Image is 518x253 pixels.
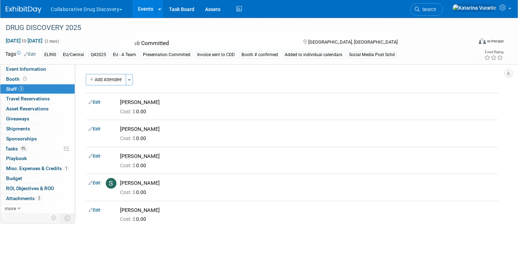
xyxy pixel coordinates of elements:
button: Add Attendee [86,74,126,85]
div: Booth # confirmed [239,51,280,59]
span: 0.00 [120,163,149,168]
div: EU/Central [61,51,86,59]
a: Asset Reservations [0,104,75,114]
span: Cost: $ [120,216,136,222]
div: Invoice sent to CDD [195,51,237,59]
a: Misc. Expenses & Credits1 [0,164,75,173]
div: ELRIG [42,51,58,59]
div: DRUG DISCOVERY 2025 [3,21,461,34]
div: [PERSON_NAME] [120,126,495,133]
a: Sponsorships [0,134,75,144]
a: Edit [89,100,100,105]
a: more [0,204,75,213]
td: Tags [5,50,36,59]
div: Event Rating [484,50,503,54]
span: 0% [20,146,28,151]
a: Edit [89,208,100,213]
span: Cost: $ [120,135,136,141]
a: Edit [24,52,36,57]
span: Travel Reservations [6,96,50,101]
div: [PERSON_NAME] [120,207,495,214]
div: [PERSON_NAME] [120,180,495,187]
span: Booth not reserved yet [21,76,28,81]
span: Booth [6,76,28,82]
a: Edit [89,126,100,132]
span: 0.00 [120,189,149,195]
span: [DATE] [DATE] [5,38,43,44]
div: Q42025 [89,51,108,59]
a: Booth [0,74,75,84]
span: Event Information [6,66,46,72]
div: Presentation Committed [141,51,193,59]
span: 0.00 [120,109,149,114]
span: Attachments [6,195,42,201]
span: Cost: $ [120,163,136,168]
span: Cost: $ [120,109,136,114]
span: (2 days) [44,39,59,44]
a: Event Information [0,64,75,74]
div: [PERSON_NAME] [120,153,495,160]
a: Search [410,3,443,16]
a: Shipments [0,124,75,134]
span: to [21,38,28,44]
img: ExhibitDay [6,6,41,13]
span: Cost: $ [120,189,136,195]
td: Toggle Event Tabs [60,213,75,223]
span: more [5,205,16,211]
div: In-Person [487,39,504,44]
span: ROI, Objectives & ROO [6,185,54,191]
span: Misc. Expenses & Credits [6,165,69,171]
img: Format-Inperson.png [479,38,486,44]
a: Playbook [0,154,75,163]
a: Giveaways [0,114,75,124]
span: 2 [36,195,42,201]
a: ROI, Objectives & ROO [0,184,75,193]
div: Committed [133,37,292,50]
span: Budget [6,175,22,181]
div: [PERSON_NAME] [120,99,495,106]
span: Search [420,7,436,12]
span: Giveaways [6,116,29,121]
span: Shipments [6,126,30,132]
img: Katarina Vucetic [452,4,497,12]
a: Tasks0% [0,144,75,154]
img: S.jpg [106,178,116,189]
span: 1 [64,166,69,171]
span: Staff [6,86,24,92]
div: Added to individual calendars [283,51,344,59]
a: Staff5 [0,84,75,94]
span: 5 [19,86,24,91]
a: Budget [0,174,75,183]
a: Edit [89,180,100,185]
span: 0.00 [120,135,149,141]
a: Edit [89,154,100,159]
span: 0.00 [120,216,149,222]
span: Playbook [6,155,27,161]
span: [GEOGRAPHIC_DATA], [GEOGRAPHIC_DATA] [308,39,398,45]
td: Personalize Event Tab Strip [48,213,60,223]
div: EU - A Team [111,51,138,59]
span: Asset Reservations [6,106,49,111]
a: Travel Reservations [0,94,75,104]
div: Social Media Post Schd [347,51,397,59]
a: Attachments2 [0,194,75,203]
span: Tasks [5,146,28,152]
span: Sponsorships [6,136,37,142]
div: Event Format [430,37,504,48]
